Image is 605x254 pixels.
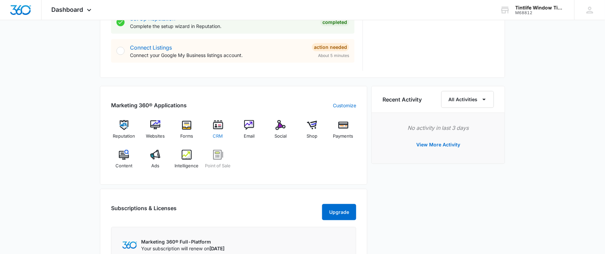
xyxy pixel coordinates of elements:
div: account id [515,10,564,15]
a: Forms [174,120,200,144]
a: Intelligence [174,150,200,174]
a: Websites [142,120,168,144]
span: Dashboard [52,6,83,13]
p: No activity in last 3 days [383,124,494,132]
div: Completed [320,18,349,26]
p: Your subscription will renew on [141,245,225,252]
button: All Activities [441,91,494,108]
a: Ads [142,150,168,174]
a: Email [236,120,262,144]
span: Point of Sale [205,163,231,169]
span: Email [244,133,255,140]
span: Websites [146,133,165,140]
a: Point of Sale [205,150,231,174]
span: Shop [307,133,317,140]
img: Marketing 360 Logo [122,242,137,249]
span: Payments [333,133,353,140]
a: Shop [299,120,325,144]
div: account name [515,5,564,10]
a: Connect Listings [130,44,172,51]
a: Reputation [111,120,137,144]
h2: Subscriptions & Licenses [111,204,177,218]
span: Forms [180,133,193,140]
span: Intelligence [175,163,199,169]
button: View More Activity [410,137,467,153]
button: Upgrade [322,204,356,220]
div: Action Needed [312,43,349,51]
a: CRM [205,120,231,144]
span: Ads [151,163,159,169]
a: Payments [330,120,356,144]
span: Social [274,133,287,140]
span: [DATE] [209,246,225,252]
a: Customize [333,102,356,109]
p: Connect your Google My Business listings account. [130,52,307,59]
span: About 5 minutes [318,53,349,59]
a: Social [268,120,294,144]
span: Reputation [113,133,135,140]
h6: Recent Activity [383,95,422,104]
a: Content [111,150,137,174]
p: Complete the setup wizard in Reputation. [130,23,315,30]
span: CRM [213,133,223,140]
h2: Marketing 360® Applications [111,101,187,109]
span: Content [115,163,132,169]
p: Marketing 360® Full-Platform [141,238,225,245]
